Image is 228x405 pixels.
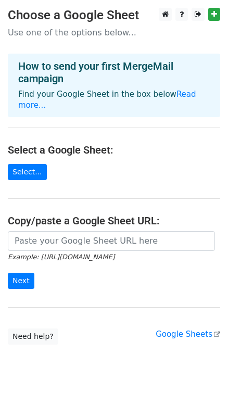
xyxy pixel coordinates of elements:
h4: How to send your first MergeMail campaign [18,60,210,85]
a: Need help? [8,328,58,345]
input: Next [8,273,34,289]
h4: Select a Google Sheet: [8,144,220,156]
h4: Copy/paste a Google Sheet URL: [8,214,220,227]
a: Read more... [18,90,196,110]
input: Paste your Google Sheet URL here [8,231,215,251]
a: Google Sheets [156,330,220,339]
small: Example: [URL][DOMAIN_NAME] [8,253,115,261]
p: Use one of the options below... [8,27,220,38]
a: Select... [8,164,47,180]
p: Find your Google Sheet in the box below [18,89,210,111]
h3: Choose a Google Sheet [8,8,220,23]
